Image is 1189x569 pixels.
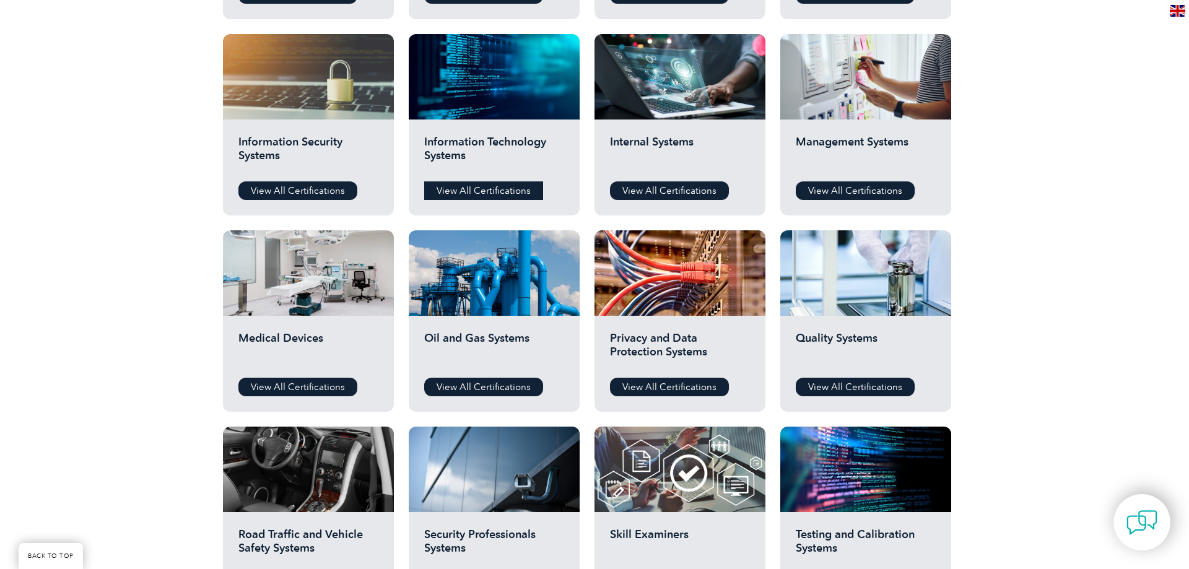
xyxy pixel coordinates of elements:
[238,331,378,368] h2: Medical Devices
[238,135,378,172] h2: Information Security Systems
[238,528,378,565] h2: Road Traffic and Vehicle Safety Systems
[424,378,543,396] a: View All Certifications
[1126,507,1157,538] img: contact-chat.png
[610,528,750,565] h2: Skill Examiners
[610,331,750,368] h2: Privacy and Data Protection Systems
[796,331,936,368] h2: Quality Systems
[796,135,936,172] h2: Management Systems
[238,181,357,200] a: View All Certifications
[424,331,564,368] h2: Oil and Gas Systems
[424,528,564,565] h2: Security Professionals Systems
[796,528,936,565] h2: Testing and Calibration Systems
[610,181,729,200] a: View All Certifications
[424,181,543,200] a: View All Certifications
[796,378,915,396] a: View All Certifications
[796,181,915,200] a: View All Certifications
[610,378,729,396] a: View All Certifications
[19,543,83,569] a: BACK TO TOP
[610,135,750,172] h2: Internal Systems
[1170,5,1185,17] img: en
[424,135,564,172] h2: Information Technology Systems
[238,378,357,396] a: View All Certifications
